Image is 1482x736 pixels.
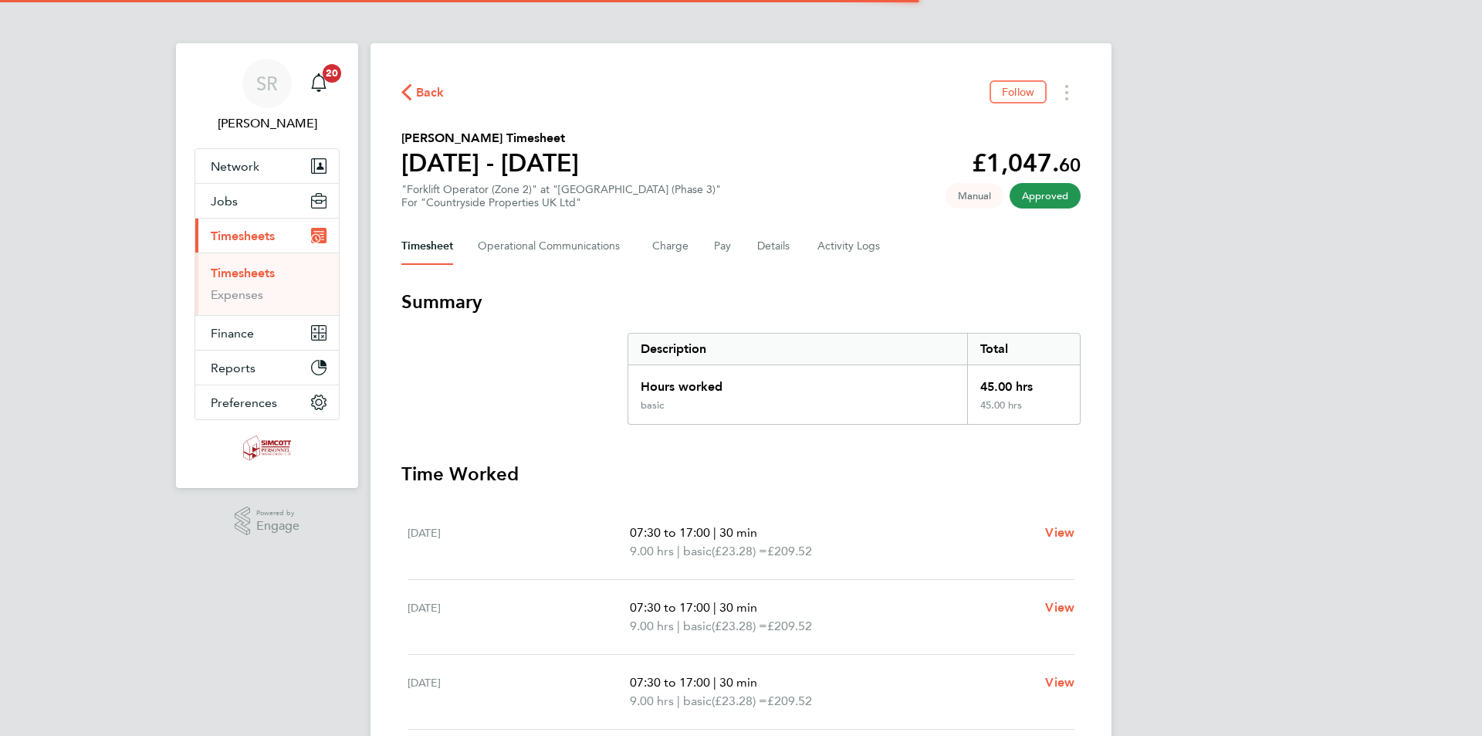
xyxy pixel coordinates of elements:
[967,365,1080,399] div: 45.00 hrs
[712,694,767,708] span: (£23.28) =
[1053,80,1081,104] button: Timesheets Menu
[767,619,812,633] span: £209.52
[1059,154,1081,176] span: 60
[195,149,339,183] button: Network
[408,673,630,711] div: [DATE]
[1045,673,1074,692] a: View
[211,287,263,302] a: Expenses
[1045,524,1074,542] a: View
[478,228,628,265] button: Operational Communications
[967,399,1080,424] div: 45.00 hrs
[211,361,255,375] span: Reports
[195,436,340,460] a: Go to home page
[256,507,299,520] span: Powered by
[712,619,767,633] span: (£23.28) =
[628,365,967,399] div: Hours worked
[767,694,812,708] span: £209.52
[401,129,579,148] h2: [PERSON_NAME] Timesheet
[714,228,733,265] button: Pay
[712,544,767,558] span: (£23.28) =
[401,148,579,178] h1: [DATE] - [DATE]
[256,73,278,93] span: SR
[1002,85,1034,99] span: Follow
[817,228,882,265] button: Activity Logs
[401,290,1081,314] h3: Summary
[401,183,721,209] div: "Forklift Operator (Zone 2)" at "[GEOGRAPHIC_DATA] (Phase 3)"
[1010,183,1081,209] span: This timesheet has been approved.
[630,675,710,690] span: 07:30 to 17:00
[211,266,275,280] a: Timesheets
[401,462,1081,487] h3: Time Worked
[401,83,445,102] button: Back
[195,114,340,133] span: Scott Ridgers
[683,692,712,711] span: basic
[195,351,339,385] button: Reports
[713,675,716,690] span: |
[630,600,710,615] span: 07:30 to 17:00
[641,399,664,412] div: basic
[972,148,1081,178] app-decimal: £1,047.
[946,183,1003,209] span: This timesheet was manually created.
[416,83,445,102] span: Back
[1045,525,1074,540] span: View
[1045,675,1074,690] span: View
[243,436,292,460] img: simcott-logo-retina.png
[719,600,757,615] span: 30 min
[967,334,1080,365] div: Total
[211,194,238,209] span: Jobs
[303,59,334,108] a: 20
[195,184,339,218] button: Jobs
[401,196,721,209] div: For "Countryside Properties UK Ltd"
[677,694,680,708] span: |
[652,228,689,265] button: Charge
[195,59,340,133] a: SR[PERSON_NAME]
[211,159,259,174] span: Network
[630,525,710,540] span: 07:30 to 17:00
[195,316,339,350] button: Finance
[719,525,757,540] span: 30 min
[211,326,254,341] span: Finance
[176,43,358,488] nav: Main navigation
[628,334,967,365] div: Description
[713,525,716,540] span: |
[677,544,680,558] span: |
[1045,599,1074,617] a: View
[401,228,453,265] button: Timesheet
[323,64,341,83] span: 20
[408,524,630,561] div: [DATE]
[195,219,339,253] button: Timesheets
[683,617,712,636] span: basic
[630,619,674,633] span: 9.00 hrs
[195,385,339,419] button: Preferences
[256,520,299,533] span: Engage
[628,333,1081,425] div: Summary
[630,544,674,558] span: 9.00 hrs
[719,675,757,690] span: 30 min
[211,229,275,243] span: Timesheets
[767,544,812,558] span: £209.52
[195,253,339,315] div: Timesheets
[1045,600,1074,615] span: View
[408,599,630,636] div: [DATE]
[235,507,300,536] a: Powered byEngage
[990,80,1047,103] button: Follow
[630,694,674,708] span: 9.00 hrs
[683,542,712,561] span: basic
[757,228,793,265] button: Details
[211,395,277,410] span: Preferences
[677,619,680,633] span: |
[713,600,716,615] span: |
